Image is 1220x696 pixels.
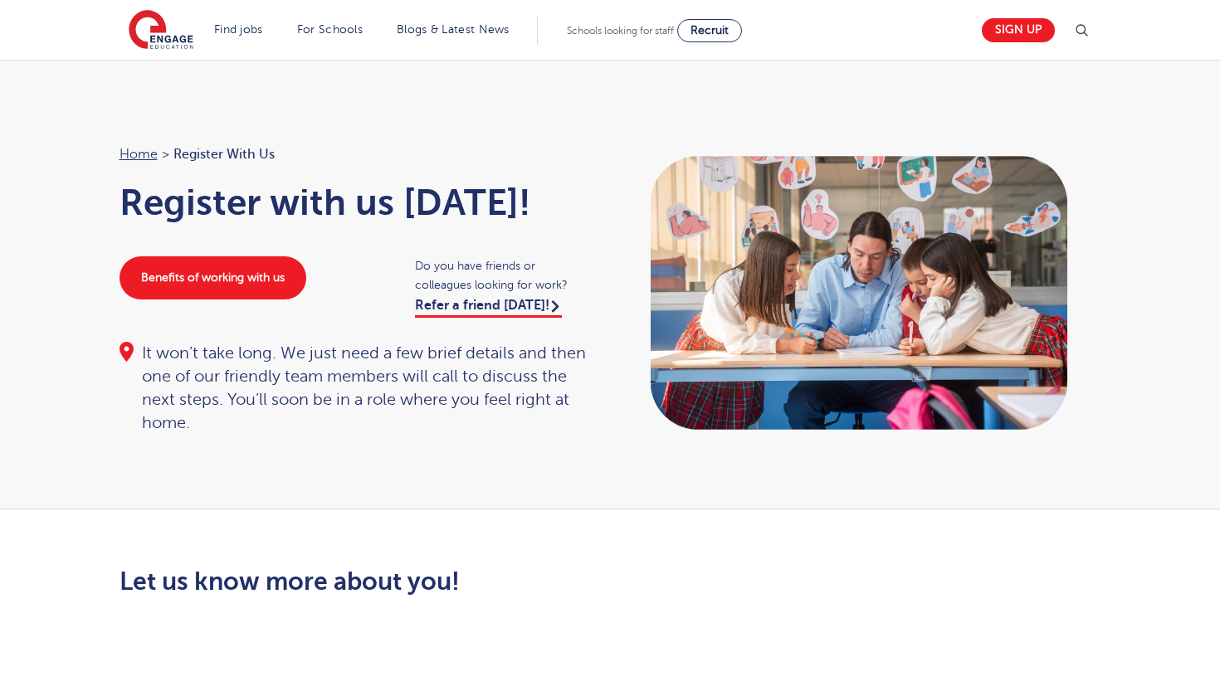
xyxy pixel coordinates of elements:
[120,342,594,435] div: It won’t take long. We just need a few brief details and then one of our friendly team members wi...
[297,23,363,36] a: For Schools
[415,256,593,294] span: Do you have friends or colleagues looking for work?
[120,144,594,165] nav: breadcrumb
[120,256,306,299] a: Benefits of working with us
[120,182,594,223] h1: Register with us [DATE]!
[173,144,275,165] span: Register with us
[982,18,1055,42] a: Sign up
[415,298,562,318] a: Refer a friend [DATE]!
[162,147,169,162] span: >
[120,567,766,596] h2: Let us know more about you!
[567,25,674,37] span: Schools looking for staff
[691,24,729,37] span: Recruit
[129,10,193,51] img: Engage Education
[214,23,263,36] a: Find jobs
[397,23,510,36] a: Blogs & Latest News
[120,147,158,162] a: Home
[677,19,742,42] a: Recruit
